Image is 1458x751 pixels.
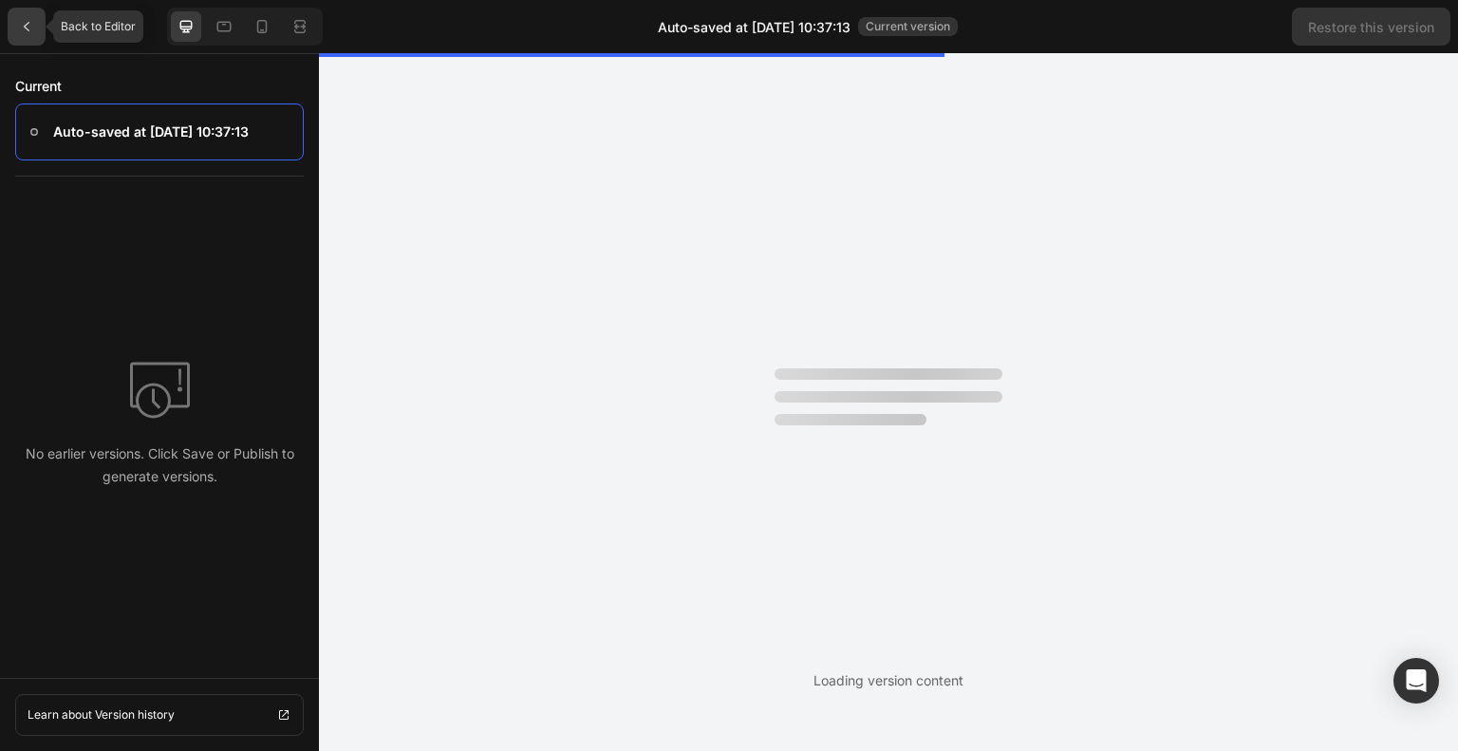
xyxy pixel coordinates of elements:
[53,121,249,143] p: Auto-saved at [DATE] 10:37:13
[1393,658,1439,704] div: Open Intercom Messenger
[658,17,850,37] span: Auto-saved at [DATE] 10:37:13
[57,15,159,38] h3: Page history
[573,392,707,430] button: Add elements
[442,498,698,514] div: Start with Generating from URL or image
[15,442,304,488] p: No earlier versions. Click Save or Publish to generate versions.
[432,392,562,430] button: Add sections
[858,17,958,36] span: Current version
[15,69,304,103] p: Current
[1292,8,1450,46] button: Restore this version
[15,694,304,736] a: Learn about Version history
[1308,17,1434,37] div: Restore this version
[455,354,684,377] div: Start with Sections from sidebar
[28,706,175,723] p: Learn about Version history
[813,670,963,690] div: Loading version content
